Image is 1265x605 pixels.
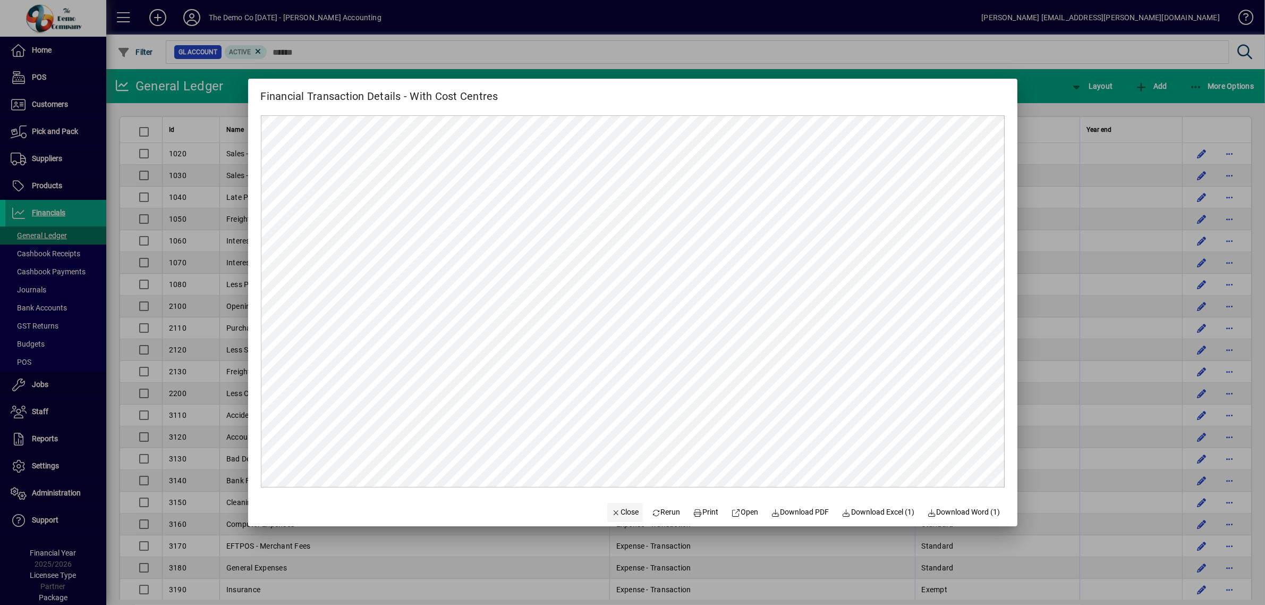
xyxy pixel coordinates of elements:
[689,503,723,522] button: Print
[767,503,834,522] a: Download PDF
[651,507,681,518] span: Rerun
[923,503,1005,522] button: Download Word (1)
[248,79,511,105] h2: Financial Transaction Details - With Cost Centres
[693,507,719,518] span: Print
[842,507,915,518] span: Download Excel (1)
[607,503,643,522] button: Close
[838,503,919,522] button: Download Excel (1)
[612,507,639,518] span: Close
[927,507,1000,518] span: Download Word (1)
[727,503,763,522] a: Open
[771,507,829,518] span: Download PDF
[732,507,759,518] span: Open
